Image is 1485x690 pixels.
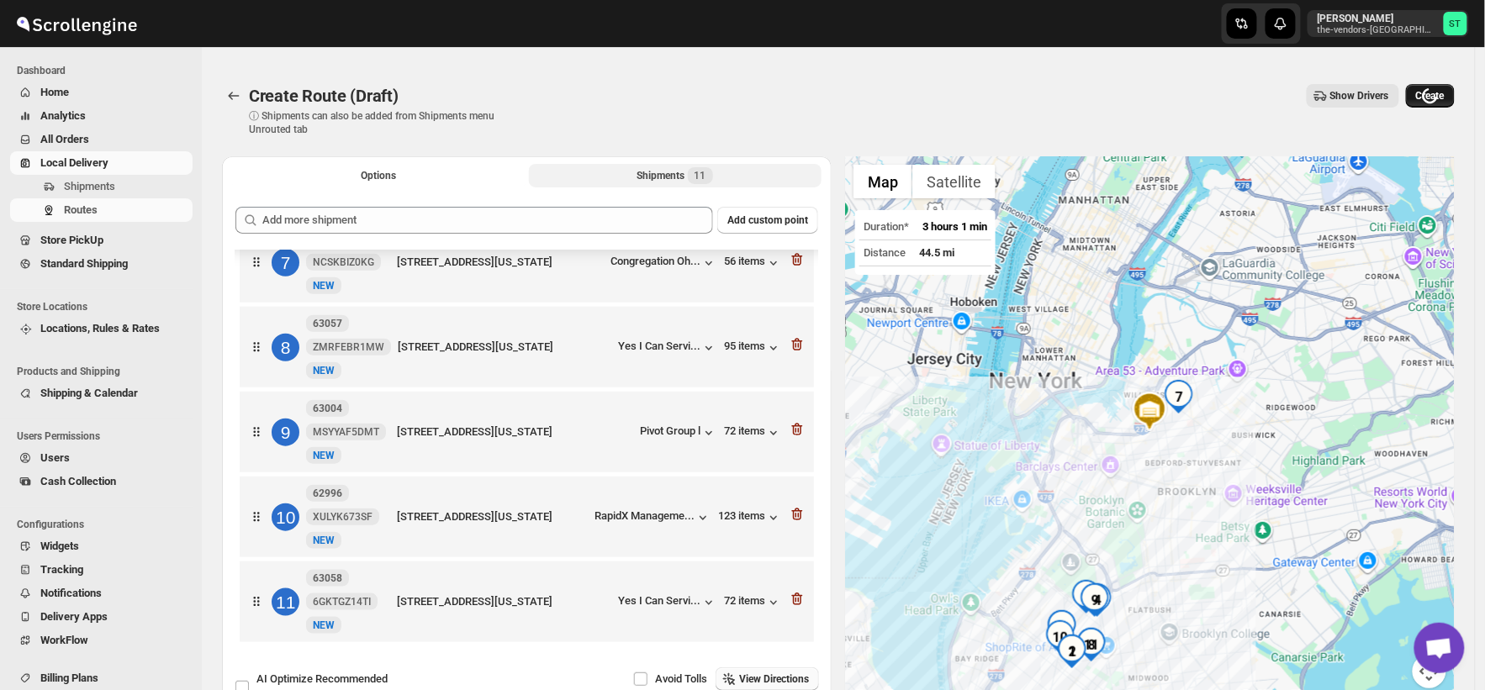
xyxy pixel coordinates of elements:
[313,403,342,414] b: 63004
[10,104,193,128] button: Analytics
[40,634,88,646] span: WorkFlow
[10,582,193,605] button: Notifications
[313,365,335,377] span: NEW
[1444,12,1467,35] span: Simcha Trieger
[64,203,98,216] span: Routes
[618,340,717,356] button: Yes I Can Servi...
[10,175,193,198] button: Shipments
[610,255,717,271] button: Congregation Oh...
[724,340,782,356] div: 95 items
[313,487,342,499] b: 62996
[1307,84,1399,108] button: Show Drivers
[272,588,299,616] div: 11
[595,509,711,526] button: RapidX Manageme...
[1045,610,1079,644] div: 6
[1413,655,1446,688] button: Map camera controls
[40,387,138,399] span: Shipping & Calendar
[40,86,69,98] span: Home
[313,619,335,631] span: NEW
[618,340,700,352] div: Yes I Can Servi...
[610,255,700,267] div: Congregation Oh...
[724,424,782,441] div: 72 items
[724,594,782,611] button: 72 items
[40,257,128,270] span: Standard Shipping
[40,109,86,122] span: Analytics
[912,165,996,198] button: Show satellite imagery
[1070,580,1103,614] div: 3
[919,246,954,259] span: 44.5 mi
[240,561,814,642] div: 11630586GKTGZ14TINEW[STREET_ADDRESS][US_STATE]Yes I Can Servi...72 items
[397,593,611,610] div: [STREET_ADDRESS][US_STATE]
[222,193,832,657] div: Selected Shipments
[10,558,193,582] button: Tracking
[313,535,335,546] span: NEW
[40,322,160,334] span: Locations, Rules & Rates
[695,169,706,182] span: 11
[64,180,115,192] span: Shipments
[40,587,102,599] span: Notifications
[40,451,70,464] span: Users
[313,280,335,292] span: NEW
[1330,89,1389,103] span: Show Drivers
[40,156,108,169] span: Local Delivery
[637,167,713,184] div: Shipments
[313,340,384,354] span: ZMRFEBR1MW
[529,164,822,187] button: Selected Shipments
[10,382,193,405] button: Shipping & Calendar
[17,365,193,378] span: Products and Shipping
[1318,12,1437,25] p: [PERSON_NAME]
[10,605,193,629] button: Delivery Apps
[240,477,814,557] div: 1062996XULYK673SFNEW[STREET_ADDRESS][US_STATE]RapidX Manageme...123 items
[10,128,193,151] button: All Orders
[17,300,193,313] span: Store Locations
[10,629,193,652] button: WorkFlow
[10,198,193,222] button: Routes
[10,446,193,470] button: Users
[313,510,373,524] span: XULYK673SF
[313,450,335,461] span: NEW
[618,594,700,607] div: Yes I Can Servi...
[10,535,193,558] button: Widgets
[272,249,299,277] div: 7
[397,254,604,271] div: [STREET_ADDRESS][US_STATE]
[398,339,611,356] div: [STREET_ADDRESS][US_STATE]
[655,672,707,685] span: Avoid Tolls
[240,307,814,387] div: 863057ZMRFEBR1MWNEW[STREET_ADDRESS][US_STATE]Yes I Can Servi...95 items
[10,470,193,493] button: Cash Collection
[864,246,906,259] span: Distance
[40,475,116,487] span: Cash Collection
[1414,623,1465,673] a: Open chat
[10,666,193,690] button: Billing Plans
[256,672,388,685] span: AI Optimize
[272,503,299,531] div: 10
[1450,18,1461,29] text: ST
[922,220,987,233] span: 3 hours 1 min
[262,207,713,234] input: Add more shipment
[1162,380,1196,413] div: 7
[40,672,98,684] span: Billing Plans
[40,563,83,576] span: Tracking
[313,572,342,584] b: 63058
[313,255,374,269] span: NCSKBIZ0KG
[640,424,717,441] button: Pivot Group l
[1075,628,1108,661] div: 11
[618,594,717,611] button: Yes I Can Servi...
[1318,25,1437,35] p: the-vendors-[GEOGRAPHIC_DATA]
[717,207,818,234] button: Add custom point
[272,419,299,446] div: 9
[718,509,782,526] button: 123 items
[1308,10,1469,37] button: User menu
[724,255,782,271] div: 56 items
[249,109,514,136] p: ⓘ Shipments can also be added from Shipments menu Unrouted tab
[40,610,108,623] span: Delivery Apps
[397,424,633,440] div: [STREET_ADDRESS][US_STATE]
[313,425,379,439] span: MSYYAF5DMT
[17,429,193,443] span: Users Permissions
[249,86,399,106] span: Create Route (Draft)
[1078,583,1112,617] div: 9
[1081,583,1114,617] div: 4
[40,234,103,246] span: Store PickUp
